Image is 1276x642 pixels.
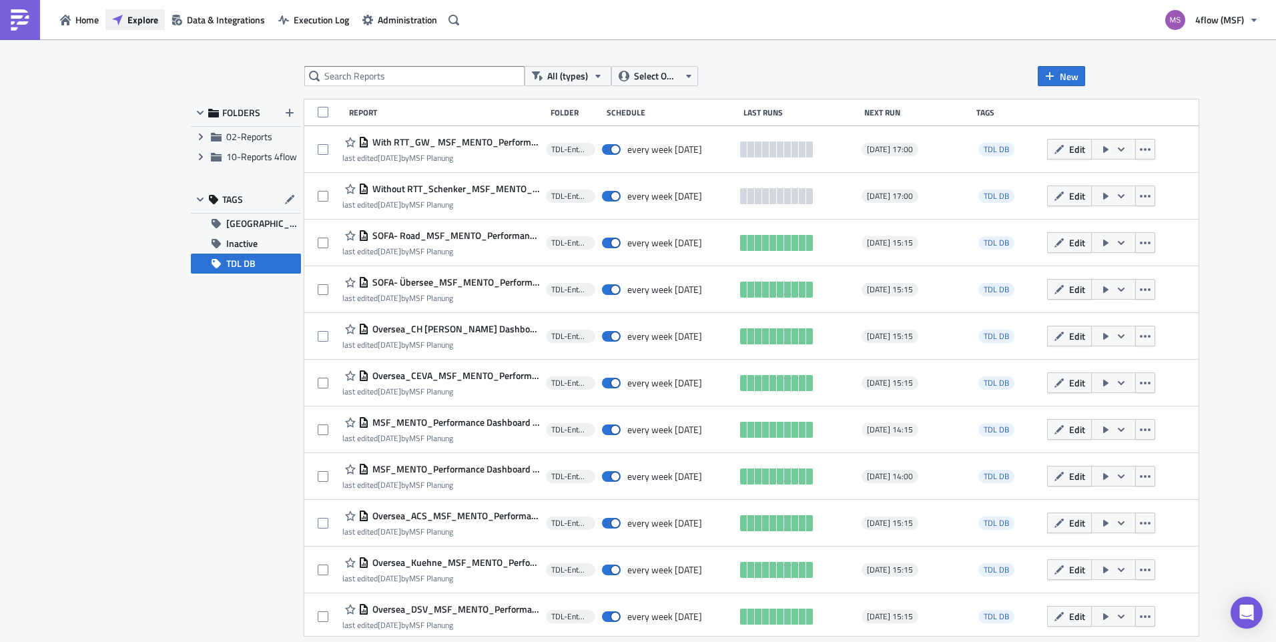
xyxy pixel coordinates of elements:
[378,619,401,631] time: 2025-08-25T11:29:17Z
[984,283,1009,296] span: TDL DB
[984,610,1009,623] span: TDL DB
[627,330,702,342] div: every week on Wednesday
[378,385,401,398] time: 2025-08-25T11:28:22Z
[191,214,301,234] button: [GEOGRAPHIC_DATA]
[226,129,272,143] span: 02-Reports
[9,9,31,31] img: PushMetrics
[867,565,913,575] span: [DATE] 15:15
[342,386,539,396] div: last edited by MSF Planung
[191,254,301,274] button: TDL DB
[1069,282,1085,296] span: Edit
[378,198,401,211] time: 2025-08-25T09:37:35Z
[369,557,539,569] span: Oversea_Kuehne_MSF_MENTO_Performance Dashboard Übersee_1.0
[1195,13,1244,27] span: 4flow (MSF)
[222,107,260,119] span: FOLDERS
[627,237,702,249] div: every week on Wednesday
[867,471,913,482] span: [DATE] 14:00
[1047,279,1092,300] button: Edit
[551,565,590,575] span: TDL-Entwicklung
[984,376,1009,389] span: TDL DB
[1069,516,1085,530] span: Edit
[378,432,401,444] time: 2025-08-01T14:03:12Z
[611,66,698,86] button: Select Owner
[369,416,539,428] span: MSF_MENTO_Performance Dashboard Carrier_1.1_msf_planning_mit TDL Abrechnung - All Carriers (Witho...
[551,611,590,622] span: TDL-Entwicklung
[378,525,401,538] time: 2025-08-25T11:28:43Z
[978,330,1014,343] span: TDL DB
[1047,419,1092,440] button: Edit
[627,424,702,436] div: every week on Wednesday
[551,518,590,529] span: TDL-Entwicklung
[1069,142,1085,156] span: Edit
[978,423,1014,436] span: TDL DB
[867,378,913,388] span: [DATE] 15:15
[1047,326,1092,346] button: Edit
[369,136,539,148] span: With RTT_GW_ MSF_MENTO_Performance Dashboard Carrier_1.1
[978,190,1014,203] span: TDL DB
[1164,9,1187,31] img: Avatar
[369,183,539,195] span: Without RTT_Schenker_MSF_MENTO_Performance Dashboard Carrier_1.1
[743,107,858,117] div: Last Runs
[867,191,913,202] span: [DATE] 17:00
[551,144,590,155] span: TDL-Entwicklung
[226,254,256,274] span: TDL DB
[1069,329,1085,343] span: Edit
[342,573,539,583] div: last edited by MSF Planung
[627,377,702,389] div: every week on Wednesday
[222,194,243,206] span: TAGS
[627,190,702,202] div: every week on Wednesday
[867,238,913,248] span: [DATE] 15:15
[342,620,539,630] div: last edited by MSF Planung
[226,214,301,234] span: [GEOGRAPHIC_DATA]
[1069,236,1085,250] span: Edit
[272,9,356,30] button: Execution Log
[191,234,301,254] button: Inactive
[551,471,590,482] span: TDL-Entwicklung
[627,564,702,576] div: every week on Wednesday
[369,603,539,615] span: Oversea_DSV_MSF_MENTO_Performance Dashboard Übersee_1.0
[1231,597,1263,629] div: Open Intercom Messenger
[342,480,539,490] div: last edited by MSF Planung
[867,284,913,295] span: [DATE] 15:15
[342,293,539,303] div: last edited by MSF Planung
[1047,606,1092,627] button: Edit
[378,245,401,258] time: 2025-08-25T11:26:38Z
[1069,469,1085,483] span: Edit
[984,517,1009,529] span: TDL DB
[627,470,702,483] div: every week on Wednesday
[551,424,590,435] span: TDL-Entwicklung
[105,9,165,30] button: Explore
[1047,372,1092,393] button: Edit
[627,517,702,529] div: every week on Wednesday
[369,510,539,522] span: Oversea_ACS_MSF_MENTO_Performance Dashboard Übersee_1.0
[378,292,401,304] time: 2025-08-25T11:27:01Z
[1047,559,1092,580] button: Edit
[978,563,1014,577] span: TDL DB
[53,9,105,30] button: Home
[369,370,539,382] span: Oversea_CEVA_MSF_MENTO_Performance Dashboard Übersee_1.0
[627,611,702,623] div: every week on Wednesday
[984,236,1009,249] span: TDL DB
[342,200,539,210] div: last edited by MSF Planung
[627,143,702,155] div: every week on Wednesday
[1069,376,1085,390] span: Edit
[627,284,702,296] div: every week on Wednesday
[342,527,539,537] div: last edited by MSF Planung
[867,424,913,435] span: [DATE] 14:15
[1069,563,1085,577] span: Edit
[187,13,265,27] span: Data & Integrations
[984,190,1009,202] span: TDL DB
[75,13,99,27] span: Home
[1069,422,1085,436] span: Edit
[369,276,539,288] span: SOFA- Übersee_MSF_MENTO_Performance Dashboard
[867,144,913,155] span: [DATE] 17:00
[369,230,539,242] span: SOFA- Road_MSF_MENTO_Performance Dashboard
[1069,189,1085,203] span: Edit
[342,433,539,443] div: last edited by MSF Planung
[551,107,599,117] div: Folder
[378,338,401,351] time: 2025-08-25T11:28:04Z
[165,9,272,30] button: Data & Integrations
[551,378,590,388] span: TDL-Entwicklung
[378,151,401,164] time: 2025-08-25T09:40:24Z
